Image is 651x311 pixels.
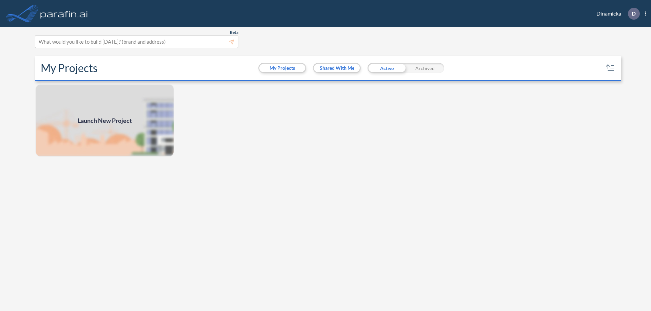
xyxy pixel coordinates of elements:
[314,64,360,72] button: Shared With Me
[41,62,98,74] h2: My Projects
[78,116,132,125] span: Launch New Project
[230,30,238,35] span: Beta
[605,63,616,73] button: sort
[586,8,646,20] div: Dinamicka
[406,63,444,73] div: Archived
[35,84,174,157] a: Launch New Project
[259,64,305,72] button: My Projects
[632,10,636,17] p: D
[39,7,89,20] img: logo
[35,84,174,157] img: add
[368,63,406,73] div: Active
